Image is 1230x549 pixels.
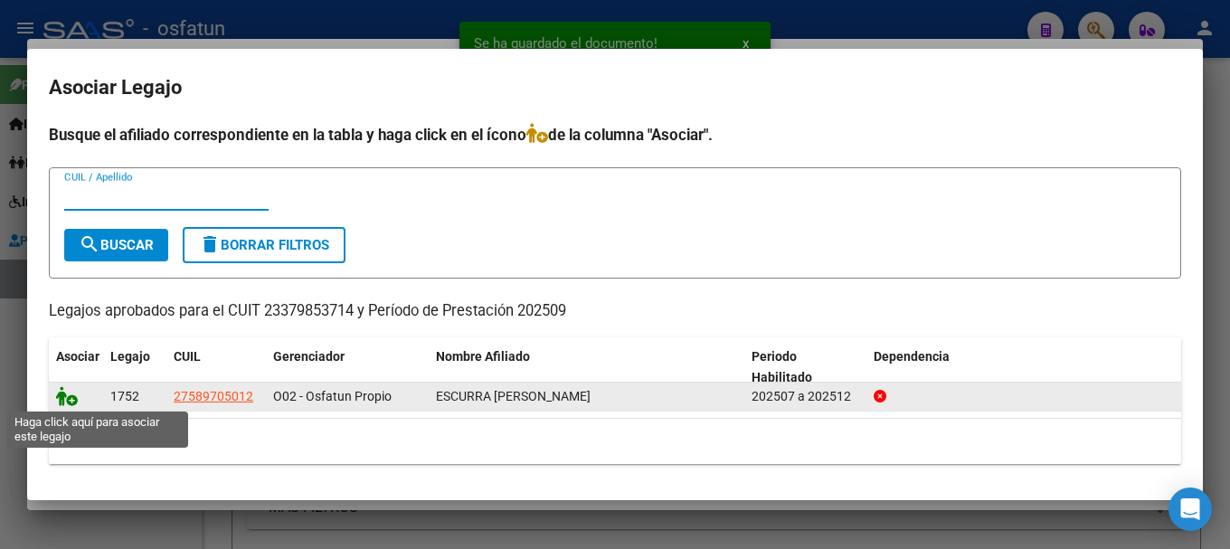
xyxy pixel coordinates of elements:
span: Buscar [79,237,154,253]
span: 27589705012 [174,389,253,403]
span: Gerenciador [273,349,345,364]
span: O02 - Osfatun Propio [273,389,392,403]
button: Buscar [64,229,168,261]
h2: Asociar Legajo [49,71,1181,105]
span: Borrar Filtros [199,237,329,253]
span: Legajo [110,349,150,364]
span: ESCURRA RENATA ELISABET [436,389,591,403]
span: CUIL [174,349,201,364]
div: Open Intercom Messenger [1168,487,1212,531]
button: Borrar Filtros [183,227,345,263]
datatable-header-cell: Periodo Habilitado [744,337,866,397]
span: Nombre Afiliado [436,349,530,364]
datatable-header-cell: Asociar [49,337,103,397]
datatable-header-cell: Legajo [103,337,166,397]
p: Legajos aprobados para el CUIT 23379853714 y Período de Prestación 202509 [49,300,1181,323]
h4: Busque el afiliado correspondiente en la tabla y haga click en el ícono de la columna "Asociar". [49,123,1181,147]
div: 202507 a 202512 [752,386,859,407]
mat-icon: search [79,233,100,255]
mat-icon: delete [199,233,221,255]
datatable-header-cell: Gerenciador [266,337,429,397]
span: 1752 [110,389,139,403]
span: Asociar [56,349,99,364]
span: Dependencia [874,349,950,364]
datatable-header-cell: Dependencia [866,337,1182,397]
datatable-header-cell: Nombre Afiliado [429,337,744,397]
span: Periodo Habilitado [752,349,812,384]
datatable-header-cell: CUIL [166,337,266,397]
div: 1 registros [49,419,1181,464]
